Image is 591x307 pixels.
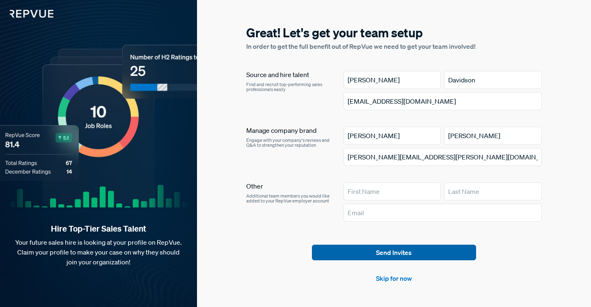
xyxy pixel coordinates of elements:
[246,138,330,148] p: Engage with your company's reviews and Q&A to strengthen your reputation
[344,71,441,89] input: First Name
[246,182,330,190] h6: Other
[344,127,441,145] input: First Name
[444,127,542,145] input: Last Name
[312,245,476,260] button: Send Invites
[376,273,412,283] a: Skip for now
[344,204,542,222] input: Email
[444,71,542,89] input: Last Name
[13,237,184,267] p: Your future sales hire is looking at your profile on RepVue. Claim your profile to make your case...
[444,182,542,200] input: Last Name
[246,71,330,79] h6: Source and hire talent
[246,24,542,41] h5: Great! Let's get your team setup
[246,82,330,92] p: Find and recruit top-performing sales professionals easily
[246,41,542,51] p: In order to get the full benefit out of RepVue we need to get your team involved!
[344,92,542,110] input: Email
[246,193,330,203] p: Additional team members you would like added to your RepVue employer account
[344,182,441,200] input: First Name
[344,148,542,166] input: Email
[246,127,330,134] h6: Manage company brand
[13,223,184,234] strong: Hire Top-Tier Sales Talent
